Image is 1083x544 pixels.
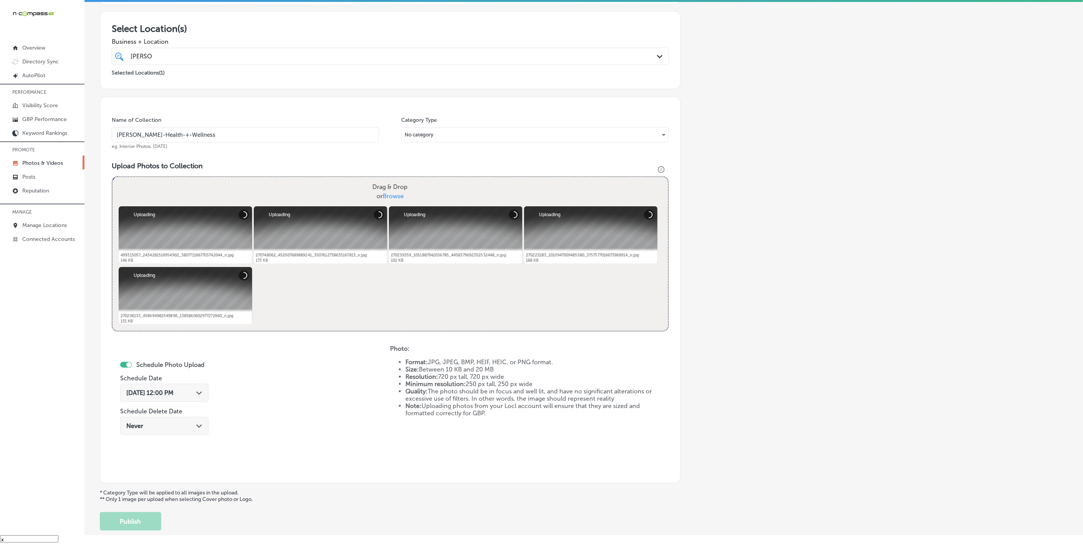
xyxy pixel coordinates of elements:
h3: Upload Photos to Collection [112,162,669,170]
p: AutoPilot [22,72,45,79]
strong: Note: [405,402,422,410]
p: Selected Locations ( 1 ) [112,66,165,76]
label: Drag & Drop or [369,179,411,204]
div: No category [402,129,668,141]
li: JPG, JPEG, BMP, HEIF, HEIC, or PNG format. [405,358,668,366]
label: Name of Collection [112,117,161,123]
p: Connected Accounts [22,236,75,242]
p: GBP Performance [22,116,67,123]
p: Directory Sync [22,58,59,65]
strong: Photo: [390,345,410,352]
h3: Select Location(s) [112,23,669,34]
strong: Size: [405,366,419,373]
p: Keyword Rankings [22,130,67,136]
button: Publish [100,512,161,531]
p: * Category Type will be applied to all images in the upload. ** Only 1 image per upload when sele... [100,489,1068,503]
p: Photos & Videos [22,160,63,166]
p: Overview [22,45,45,51]
span: Never [126,422,143,430]
p: Posts [22,174,35,180]
input: Title [112,127,379,143]
label: Schedule Photo Upload [136,361,205,368]
label: Schedule Delete Date [120,408,182,415]
p: Reputation [22,187,49,194]
strong: Format: [405,358,428,366]
label: Schedule Date [120,375,162,382]
li: 720 px tall, 720 px wide [405,373,668,380]
strong: Quality: [405,388,428,395]
span: Browse [383,192,404,200]
span: [DATE] 12:00 PM [126,389,174,396]
li: The photo should be in focus and well lit, and have no significant alterations or excessive use o... [405,388,668,402]
span: Business + Location [112,38,669,45]
span: eg. Interior Photos, [DATE] [112,144,167,149]
img: 660ab0bf-5cc7-4cb8-ba1c-48b5ae0f18e60NCTV_CLogo_TV_Black_-500x88.png [12,10,55,17]
strong: Resolution: [405,373,438,380]
p: Manage Locations [22,222,67,229]
li: Between 10 KB and 20 MB [405,366,668,373]
strong: Minimum resolution: [405,380,466,388]
label: Category Type [401,117,437,123]
li: Uploading photos from your Locl account will ensure that they are sized and formatted correctly f... [405,402,668,417]
p: Visibility Score [22,102,58,109]
li: 250 px tall, 250 px wide [405,380,668,388]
